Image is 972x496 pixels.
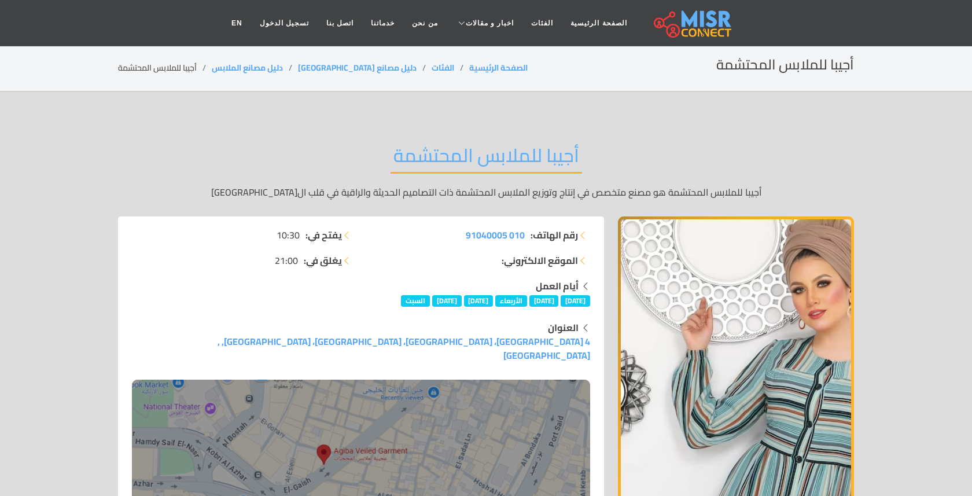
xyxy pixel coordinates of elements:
[529,295,559,307] span: [DATE]
[561,295,590,307] span: [DATE]
[469,60,528,75] a: الصفحة الرئيسية
[212,60,283,75] a: دليل مصانع الملابس
[464,295,494,307] span: [DATE]
[298,60,417,75] a: دليل مصانع [GEOGRAPHIC_DATA]
[304,253,342,267] strong: يغلق في:
[466,18,514,28] span: اخبار و مقالات
[118,185,854,199] p: أجيبا للملابس المحتشمة هو مصنع متخصص في إنتاج وتوزيع الملابس المحتشمة ذات التصاميم الحديثة والراق...
[502,253,578,267] strong: الموقع الالكتروني:
[277,228,300,242] span: 10:30
[536,277,579,295] strong: أيام العمل
[548,319,579,336] strong: العنوان
[403,12,446,34] a: من نحن
[522,12,562,34] a: الفئات
[362,12,403,34] a: خدماتنا
[305,228,342,242] strong: يفتح في:
[716,57,854,74] h2: أجيبا للملابس المحتشمة
[495,295,527,307] span: الأربعاء
[654,9,731,38] img: main.misr_connect
[531,228,578,242] strong: رقم الهاتف:
[318,12,362,34] a: اتصل بنا
[223,12,251,34] a: EN
[447,12,523,34] a: اخبار و مقالات
[432,60,454,75] a: الفئات
[466,228,525,242] a: 010 91040005
[391,144,582,174] h2: أجيبا للملابس المحتشمة
[275,253,298,267] span: 21:00
[432,295,462,307] span: [DATE]
[562,12,635,34] a: الصفحة الرئيسية
[466,226,525,244] span: 010 91040005
[118,62,212,74] li: أجيبا للملابس المحتشمة
[251,12,318,34] a: تسجيل الدخول
[401,295,430,307] span: السبت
